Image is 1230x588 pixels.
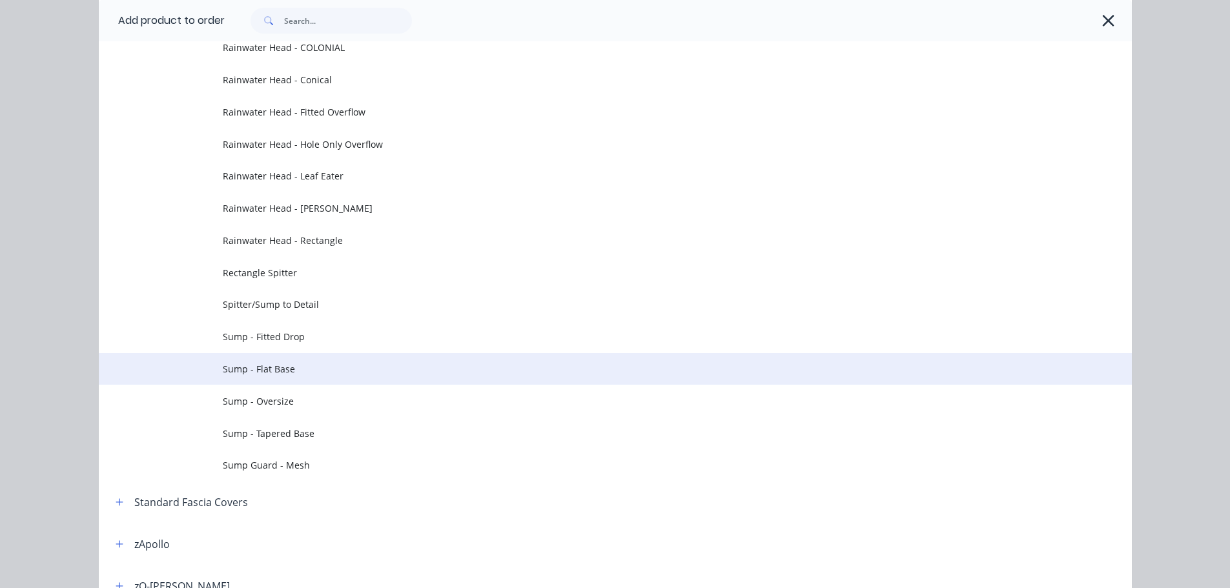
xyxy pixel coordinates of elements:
div: Standard Fascia Covers [134,494,248,510]
span: Sump - Fitted Drop [223,330,950,343]
span: Rainwater Head - Leaf Eater [223,169,950,183]
span: Rainwater Head - COLONIAL [223,41,950,54]
span: Rainwater Head - Hole Only Overflow [223,137,950,151]
span: Sump - Oversize [223,394,950,408]
span: Rainwater Head - Fitted Overflow [223,105,950,119]
span: Rectangle Spitter [223,266,950,279]
span: Sump - Tapered Base [223,427,950,440]
span: Sump - Flat Base [223,362,950,376]
span: Spitter/Sump to Detail [223,298,950,311]
span: Rainwater Head - Conical [223,73,950,86]
span: Rainwater Head - Rectangle [223,234,950,247]
div: zApollo [134,536,170,552]
span: Sump Guard - Mesh [223,458,950,472]
span: Rainwater Head - [PERSON_NAME] [223,201,950,215]
input: Search... [284,8,412,34]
